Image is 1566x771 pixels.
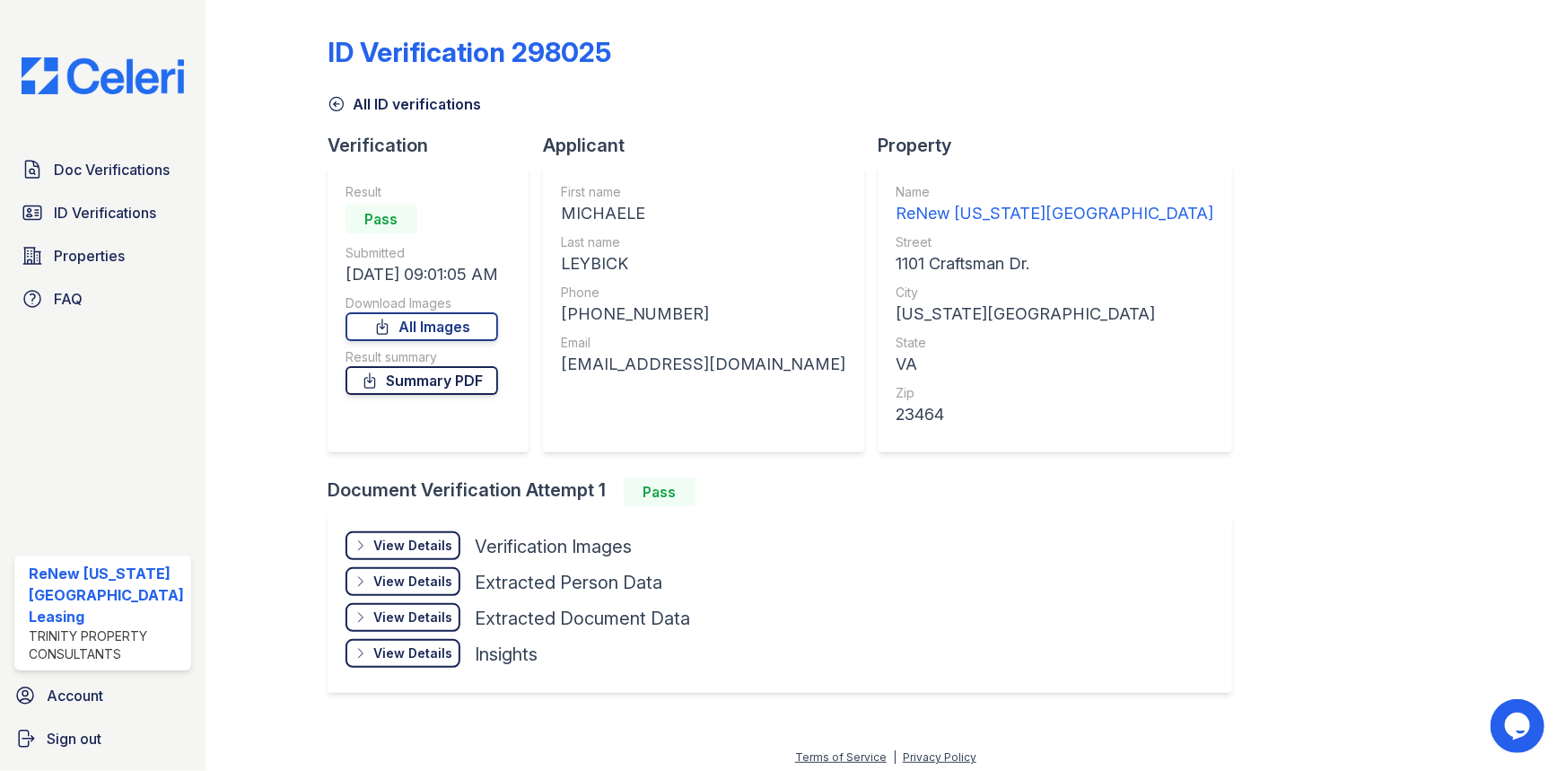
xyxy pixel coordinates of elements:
div: View Details [373,644,452,662]
div: Insights [475,642,538,667]
div: Extracted Document Data [475,606,690,631]
div: View Details [373,609,452,626]
div: State [897,334,1214,352]
div: Verification Images [475,534,632,559]
div: Result [346,183,498,201]
span: Properties [54,245,125,267]
img: CE_Logo_Blue-a8612792a0a2168367f1c8372b55b34899dd931a85d93a1a3d3e32e68fde9ad4.png [7,57,198,94]
div: Trinity Property Consultants [29,627,184,663]
a: All ID verifications [328,93,481,115]
div: ReNew [US_STATE][GEOGRAPHIC_DATA] Leasing [29,563,184,627]
a: Properties [14,238,191,274]
span: ID Verifications [54,202,156,223]
a: Account [7,678,198,714]
div: View Details [373,573,452,591]
div: City [897,284,1214,302]
span: Doc Verifications [54,159,170,180]
div: Applicant [543,133,879,158]
div: [DATE] 09:01:05 AM [346,262,498,287]
a: Terms of Service [795,750,887,764]
div: Zip [897,384,1214,402]
a: ID Verifications [14,195,191,231]
div: Email [561,334,846,352]
span: FAQ [54,288,83,310]
div: 1101 Craftsman Dr. [897,251,1214,276]
a: Name ReNew [US_STATE][GEOGRAPHIC_DATA] [897,183,1214,226]
div: Result summary [346,348,498,366]
iframe: chat widget [1491,699,1548,753]
div: 23464 [897,402,1214,427]
div: Last name [561,233,846,251]
div: View Details [373,537,452,555]
div: Extracted Person Data [475,570,662,595]
a: Privacy Policy [903,750,976,764]
div: [PHONE_NUMBER] [561,302,846,327]
div: Property [879,133,1247,158]
div: Street [897,233,1214,251]
div: [EMAIL_ADDRESS][DOMAIN_NAME] [561,352,846,377]
div: MICHAELE [561,201,846,226]
a: Doc Verifications [14,152,191,188]
div: ID Verification 298025 [328,36,611,68]
div: | [893,750,897,764]
a: FAQ [14,281,191,317]
div: Pass [346,205,417,233]
div: Pass [624,477,696,506]
div: [US_STATE][GEOGRAPHIC_DATA] [897,302,1214,327]
div: Verification [328,133,543,158]
div: VA [897,352,1214,377]
div: LEYBICK [561,251,846,276]
div: Name [897,183,1214,201]
a: Sign out [7,721,198,757]
div: Document Verification Attempt 1 [328,477,1247,506]
div: First name [561,183,846,201]
div: ReNew [US_STATE][GEOGRAPHIC_DATA] [897,201,1214,226]
a: Summary PDF [346,366,498,395]
div: Download Images [346,294,498,312]
a: All Images [346,312,498,341]
div: Phone [561,284,846,302]
div: Submitted [346,244,498,262]
span: Account [47,685,103,706]
span: Sign out [47,728,101,749]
